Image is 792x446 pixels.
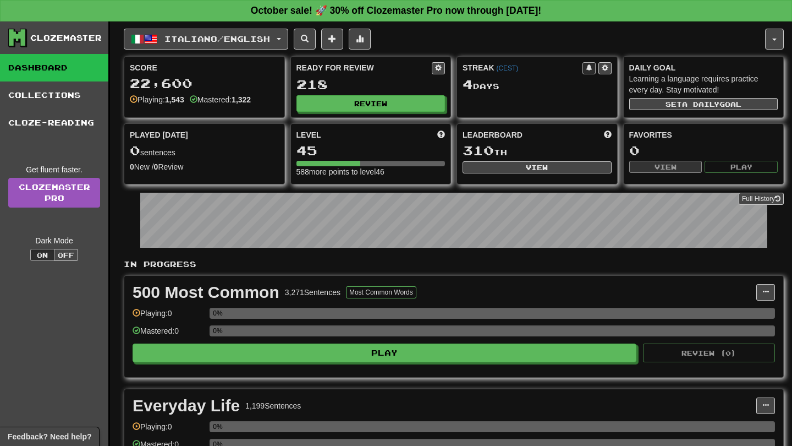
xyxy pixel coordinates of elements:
div: Mastered: [190,94,251,105]
button: Most Common Words [346,286,416,298]
span: 0 [130,143,140,158]
button: Off [54,249,78,261]
button: Full History [739,193,784,205]
strong: 0 [154,162,158,171]
div: Playing: 0 [133,421,204,439]
span: Italiano / English [164,34,270,43]
button: View [463,161,612,173]
span: a daily [682,100,719,108]
div: Learning a language requires practice every day. Stay motivated! [629,73,778,95]
div: New / Review [130,161,279,172]
div: sentences [130,144,279,158]
span: Open feedback widget [8,431,91,442]
button: Seta dailygoal [629,98,778,110]
button: Play [133,344,636,362]
span: Score more points to level up [437,129,445,140]
div: Score [130,62,279,73]
button: On [30,249,54,261]
span: 4 [463,77,473,92]
div: th [463,144,612,158]
button: Review [296,95,446,112]
span: 310 [463,143,494,158]
button: Play [705,161,778,173]
div: 0 [629,144,778,157]
div: Day s [463,78,612,92]
strong: 1,322 [232,95,251,104]
button: Add sentence to collection [321,29,343,50]
button: Italiano/English [124,29,288,50]
div: Dark Mode [8,235,100,246]
a: ClozemasterPro [8,178,100,208]
div: Get fluent faster. [8,164,100,175]
span: Played [DATE] [130,129,188,140]
strong: 1,543 [165,95,184,104]
div: Daily Goal [629,62,778,73]
span: This week in points, UTC [604,129,612,140]
button: Search sentences [294,29,316,50]
div: 1,199 Sentences [245,400,301,411]
span: Level [296,129,321,140]
div: Everyday Life [133,398,240,414]
div: 218 [296,78,446,91]
button: View [629,161,702,173]
button: Review (0) [643,344,775,362]
p: In Progress [124,259,784,270]
div: 22,600 [130,77,279,90]
div: Mastered: 0 [133,325,204,344]
strong: October sale! 🚀 30% off Clozemaster Pro now through [DATE]! [251,5,541,16]
div: Favorites [629,129,778,140]
div: 588 more points to level 46 [296,166,446,177]
div: Clozemaster [30,32,102,43]
strong: 0 [130,162,134,171]
a: (CEST) [496,64,518,72]
button: More stats [349,29,371,50]
span: Leaderboard [463,129,522,140]
div: 3,271 Sentences [285,287,340,298]
div: 500 Most Common [133,284,279,301]
div: Playing: 0 [133,308,204,326]
div: Playing: [130,94,184,105]
div: 45 [296,144,446,157]
div: Ready for Review [296,62,432,73]
div: Streak [463,62,582,73]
